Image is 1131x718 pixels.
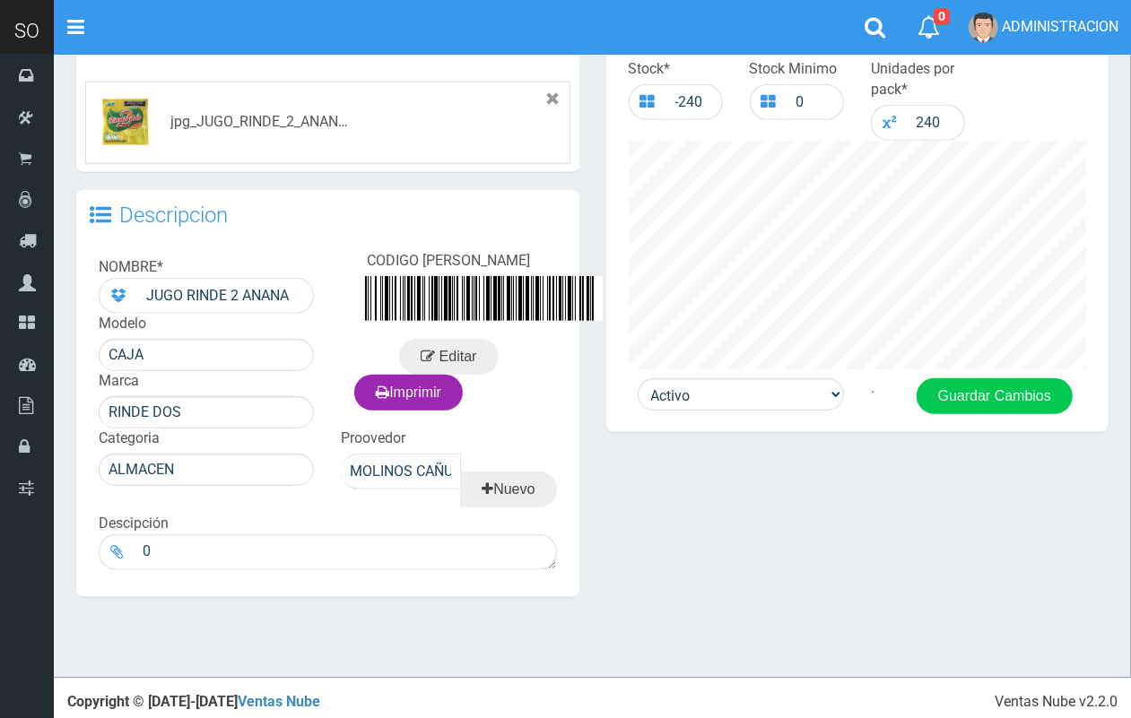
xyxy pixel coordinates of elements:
[99,428,160,449] label: Categoria
[907,105,965,141] input: 1
[917,378,1073,414] button: Guardar Cambios
[99,454,314,486] input: Escribe nombre...
[356,276,603,321] img: AAAA
[99,371,139,392] label: Marca
[460,471,556,507] a: Nuevo
[354,375,463,411] a: Imprimir
[1002,18,1118,35] span: ADMINISTRACION
[99,507,169,534] label: Descipción
[367,251,530,272] label: CODIGO [PERSON_NAME]
[238,693,320,710] a: Ventas Nube
[99,251,163,278] label: NOMBRE
[134,534,557,570] textarea: 0
[969,13,998,42] img: User Image
[99,314,146,334] label: Modelo
[91,87,162,159] img: jpg_JUGO_RINDE_2_ANANA.jpg
[119,204,228,226] h3: Descripcion
[629,59,671,80] label: Stock
[99,396,314,428] input: Escribe modelo...
[99,339,314,371] input: Escribe modelo...
[170,112,350,133] div: jpg_JUGO_RINDE_2_ANANA.jpg
[787,84,844,120] input: Stock minimo...
[934,8,950,25] span: 0
[750,59,838,80] label: Stock Minimo
[399,339,498,375] a: Editar
[341,428,405,449] label: Proovedor
[871,59,965,100] label: Unidades por pack
[137,278,314,314] input: Escribe el Nombre del producto...
[341,454,461,489] input: Escribe nombre...
[666,84,723,120] input: Stock total...
[995,692,1118,713] div: Ventas Nube v2.2.0
[67,693,320,710] strong: Copyright © [DATE]-[DATE]
[871,379,874,396] span: .
[439,349,477,364] span: Editar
